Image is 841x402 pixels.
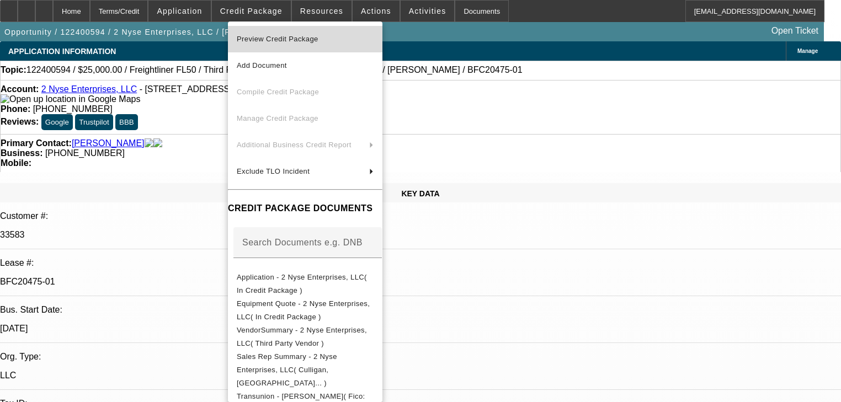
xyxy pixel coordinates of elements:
button: Equipment Quote - 2 Nyse Enterprises, LLC( In Credit Package ) [228,297,382,324]
button: Application - 2 Nyse Enterprises, LLC( In Credit Package ) [228,271,382,297]
span: Exclude TLO Incident [237,167,310,175]
span: Preview Credit Package [237,35,318,43]
span: Add Document [237,61,287,69]
button: VendorSummary - 2 Nyse Enterprises, LLC( Third Party Vendor ) [228,324,382,350]
mat-label: Search Documents e.g. DNB [242,238,363,247]
span: Application - 2 Nyse Enterprises, LLC( In Credit Package ) [237,273,367,294]
span: VendorSummary - 2 Nyse Enterprises, LLC( Third Party Vendor ) [237,326,367,347]
h4: CREDIT PACKAGE DOCUMENTS [228,202,382,215]
span: Sales Rep Summary - 2 Nyse Enterprises, LLC( Culligan, [GEOGRAPHIC_DATA]... ) [237,352,337,387]
button: Sales Rep Summary - 2 Nyse Enterprises, LLC( Culligan, Mi... ) [228,350,382,390]
span: Equipment Quote - 2 Nyse Enterprises, LLC( In Credit Package ) [237,299,370,321]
